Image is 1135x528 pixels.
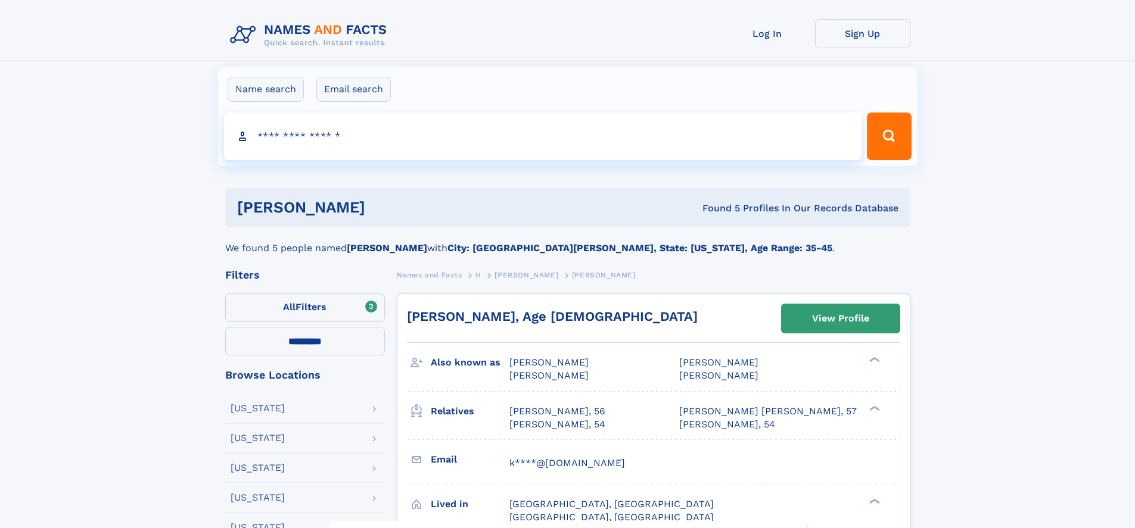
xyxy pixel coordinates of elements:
[431,449,509,470] h3: Email
[231,463,285,473] div: [US_STATE]
[509,405,605,418] a: [PERSON_NAME], 56
[815,19,910,48] a: Sign Up
[509,370,589,381] span: [PERSON_NAME]
[225,370,385,380] div: Browse Locations
[866,497,881,505] div: ❯
[228,77,304,102] label: Name search
[534,202,898,215] div: Found 5 Profiles In Our Records Database
[509,418,605,431] a: [PERSON_NAME], 54
[224,113,862,160] input: search input
[231,404,285,413] div: [US_STATE]
[495,271,558,279] span: [PERSON_NAME]
[867,113,911,160] button: Search Button
[237,200,534,215] h1: [PERSON_NAME]
[679,357,758,368] span: [PERSON_NAME]
[572,271,636,279] span: [PERSON_NAME]
[431,352,509,373] h3: Also known as
[866,404,881,412] div: ❯
[283,301,296,313] span: All
[509,498,714,510] span: [GEOGRAPHIC_DATA], [GEOGRAPHIC_DATA]
[225,293,385,322] label: Filters
[812,305,869,332] div: View Profile
[225,227,910,255] div: We found 5 people named with .
[447,242,832,254] b: City: [GEOGRAPHIC_DATA][PERSON_NAME], State: [US_STATE], Age Range: 35-45
[347,242,427,254] b: [PERSON_NAME]
[225,270,385,280] div: Filters
[495,267,558,282] a: [PERSON_NAME]
[231,433,285,443] div: [US_STATE]
[397,267,462,282] a: Names and Facts
[509,357,589,368] span: [PERSON_NAME]
[475,267,481,282] a: H
[475,271,481,279] span: H
[866,356,881,364] div: ❯
[679,370,758,381] span: [PERSON_NAME]
[225,19,397,51] img: Logo Names and Facts
[316,77,391,102] label: Email search
[782,304,900,333] a: View Profile
[679,418,775,431] a: [PERSON_NAME], 54
[231,493,285,502] div: [US_STATE]
[679,405,857,418] a: [PERSON_NAME] [PERSON_NAME], 57
[431,494,509,514] h3: Lived in
[407,309,698,324] a: [PERSON_NAME], Age [DEMOGRAPHIC_DATA]
[509,511,714,523] span: [GEOGRAPHIC_DATA], [GEOGRAPHIC_DATA]
[431,401,509,421] h3: Relatives
[720,19,815,48] a: Log In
